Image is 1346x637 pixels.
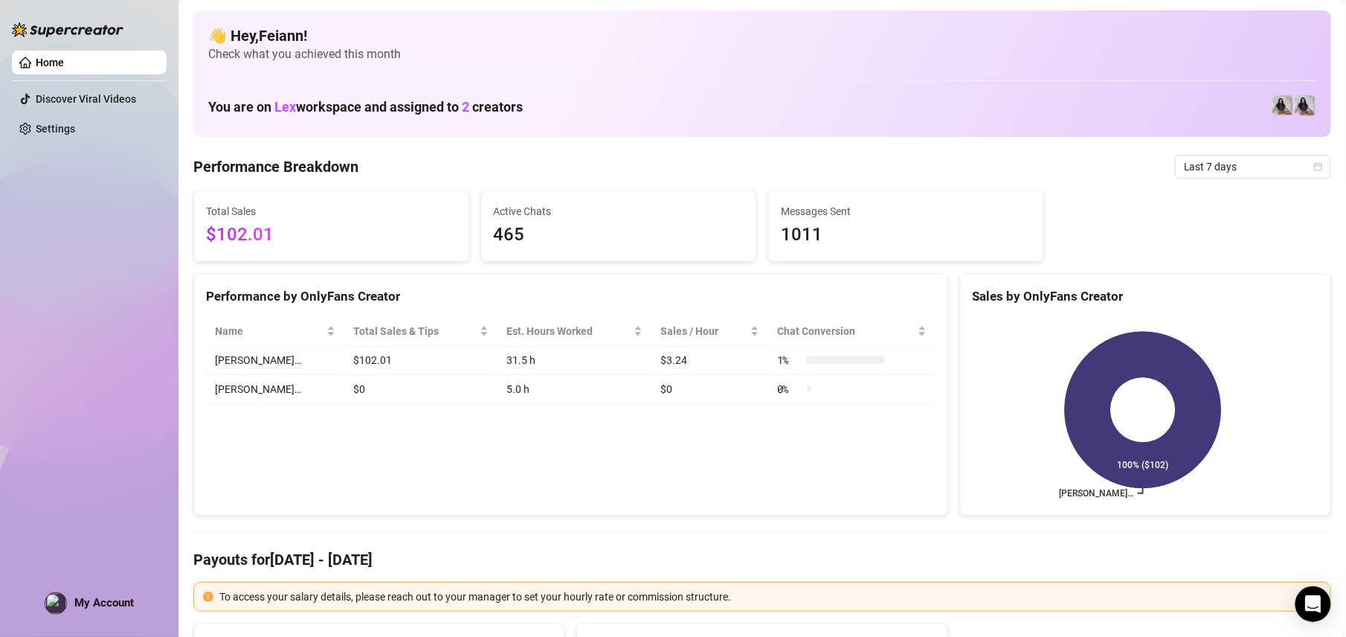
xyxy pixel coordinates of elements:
[206,346,344,375] td: [PERSON_NAME]…
[193,549,1331,570] h4: Payouts for [DATE] - [DATE]
[651,317,768,346] th: Sales / Hour
[206,221,457,249] span: $102.01
[12,22,123,37] img: logo-BBDzfeDw.svg
[777,352,801,368] span: 1 %
[973,287,1318,307] div: Sales by OnlyFans Creator
[203,592,213,602] span: exclamation-circle
[353,323,477,339] span: Total Sales & Tips
[344,346,497,375] td: $102.01
[344,375,497,404] td: $0
[1272,95,1293,116] img: Francesca
[651,346,768,375] td: $3.24
[781,203,1031,220] span: Messages Sent
[206,317,344,346] th: Name
[206,287,936,307] div: Performance by OnlyFans Creator
[208,99,523,115] h1: You are on workspace and assigned to creators
[777,381,801,397] span: 0 %
[344,317,497,346] th: Total Sales & Tips
[777,323,915,339] span: Chat Conversion
[651,375,768,404] td: $0
[74,596,134,609] span: My Account
[219,589,1321,605] div: To access your salary details, please reach out to your manager to set your hourly rate or commis...
[494,203,744,220] span: Active Chats
[768,317,936,346] th: Chat Conversion
[206,375,344,404] td: [PERSON_NAME]…
[1059,488,1133,499] text: [PERSON_NAME]…
[36,57,64,68] a: Home
[1295,586,1331,622] div: Open Intercom Messenger
[660,323,747,339] span: Sales / Hour
[36,93,136,105] a: Discover Viral Videos
[206,203,457,220] span: Total Sales
[497,346,651,375] td: 31.5 h
[494,221,744,249] span: 465
[1295,95,1316,116] img: Francesca
[781,221,1031,249] span: 1011
[215,323,323,339] span: Name
[462,99,469,115] span: 2
[36,123,75,135] a: Settings
[208,46,1316,63] span: Check what you achieved this month
[193,156,358,177] h4: Performance Breakdown
[1184,156,1322,178] span: Last 7 days
[497,375,651,404] td: 5.0 h
[274,99,296,115] span: Lex
[1314,162,1323,171] span: calendar
[208,25,1316,46] h4: 👋 Hey, Feiann !
[506,323,631,339] div: Est. Hours Worked
[45,593,66,614] img: profilePics%2FMOLWZQSXvfM60zO7sy7eR3cMqNk1.jpeg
